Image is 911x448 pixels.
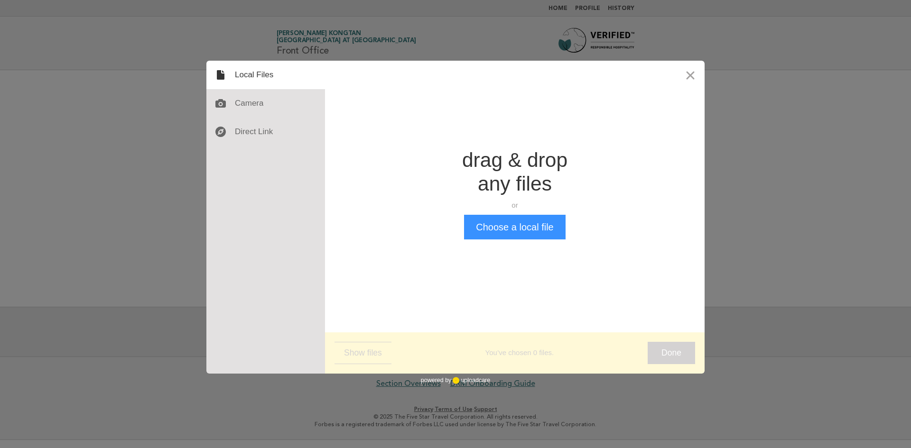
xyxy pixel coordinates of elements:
button: Choose a local file [464,215,565,239]
div: powered by [421,374,490,388]
button: Show files [335,342,391,364]
div: Camera [206,89,325,118]
div: or [462,201,567,210]
button: Done [648,342,695,364]
div: Direct Link [206,118,325,146]
a: uploadcare [451,377,490,384]
button: Close [676,61,705,89]
div: Local Files [206,61,325,89]
div: drag & drop any files [462,148,567,196]
div: You’ve chosen 0 files. [391,348,648,357]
